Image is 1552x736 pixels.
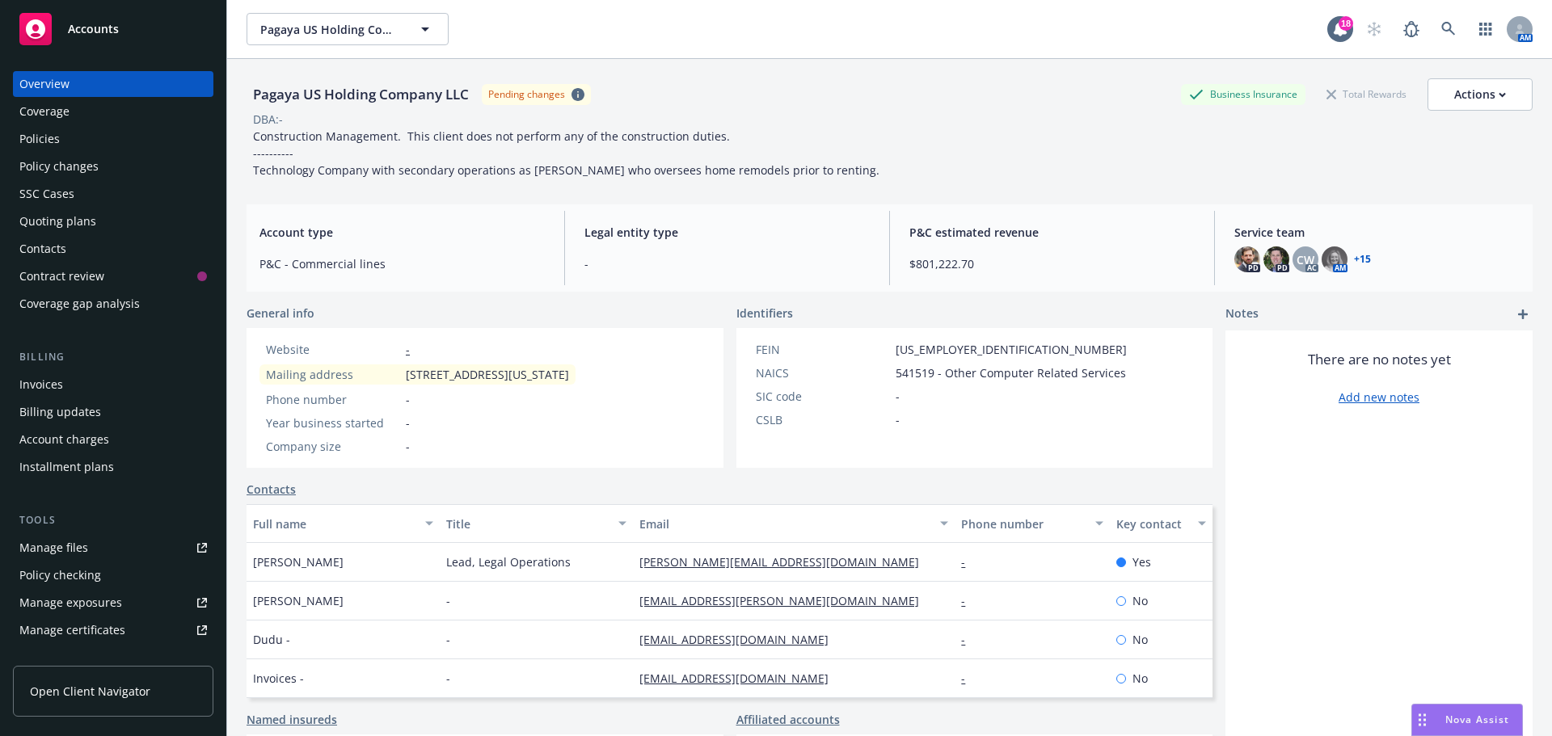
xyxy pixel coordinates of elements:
a: Accounts [13,6,213,52]
a: Manage files [13,535,213,561]
a: Policy checking [13,562,213,588]
a: Affiliated accounts [736,711,840,728]
span: General info [247,305,314,322]
div: Policy changes [19,154,99,179]
a: - [961,593,978,608]
div: Tools [13,512,213,528]
span: - [446,592,450,609]
a: Coverage gap analysis [13,291,213,317]
div: Total Rewards [1318,84,1415,104]
button: Actions [1428,78,1533,111]
span: Account type [259,224,545,241]
a: [EMAIL_ADDRESS][PERSON_NAME][DOMAIN_NAME] [639,593,932,608]
div: Key contact [1116,515,1188,532]
div: NAICS [756,364,889,381]
span: [US_EMPLOYER_IDENTIFICATION_NUMBER] [896,341,1127,358]
div: SIC code [756,388,889,405]
div: Pagaya US Holding Company LLC [247,84,475,105]
span: Yes [1132,553,1151,570]
div: Policies [19,126,60,152]
a: - [406,342,410,357]
a: Policies [13,126,213,152]
a: Add new notes [1339,389,1419,406]
span: Open Client Navigator [30,683,150,700]
a: Installment plans [13,454,213,480]
div: Invoices [19,372,63,397]
a: Contacts [13,236,213,262]
div: FEIN [756,341,889,358]
div: DBA: - [253,111,283,128]
div: Mailing address [266,366,399,383]
span: No [1132,670,1148,687]
div: Coverage gap analysis [19,291,140,317]
div: Coverage [19,99,70,124]
span: [PERSON_NAME] [253,553,344,570]
a: Billing updates [13,399,213,425]
span: There are no notes yet [1308,350,1451,369]
div: Quoting plans [19,208,96,234]
div: CSLB [756,411,889,428]
span: - [446,631,450,648]
div: Email [639,515,930,532]
span: - [406,438,410,455]
div: Billing [13,349,213,365]
button: Key contact [1110,504,1212,543]
span: P&C estimated revenue [909,224,1195,241]
a: [EMAIL_ADDRESS][DOMAIN_NAME] [639,671,841,686]
span: No [1132,631,1148,648]
span: No [1132,592,1148,609]
a: [EMAIL_ADDRESS][DOMAIN_NAME] [639,632,841,647]
span: $801,222.70 [909,255,1195,272]
div: Contacts [19,236,66,262]
span: Lead, Legal Operations [446,553,571,570]
div: Pending changes [488,87,565,101]
span: - [584,255,870,272]
div: Drag to move [1412,704,1432,735]
div: Year business started [266,414,399,431]
a: Contacts [247,481,296,498]
a: Named insureds [247,711,337,728]
div: Policy checking [19,562,101,588]
button: Pagaya US Holding Company LLC [247,13,449,45]
span: Pending changes [482,84,591,104]
a: Manage claims [13,645,213,671]
a: Quoting plans [13,208,213,234]
a: Start snowing [1358,13,1390,45]
span: [PERSON_NAME] [253,592,344,609]
div: Website [266,341,399,358]
a: Switch app [1470,13,1502,45]
a: Policy changes [13,154,213,179]
span: Pagaya US Holding Company LLC [260,21,400,38]
div: Manage exposures [19,590,122,616]
span: [STREET_ADDRESS][US_STATE] [406,366,569,383]
a: - [961,632,978,647]
a: add [1513,305,1533,324]
span: - [406,391,410,408]
div: Actions [1454,79,1506,110]
span: - [896,388,900,405]
div: Phone number [961,515,1085,532]
div: Installment plans [19,454,114,480]
button: Phone number [955,504,1109,543]
a: Manage certificates [13,617,213,643]
button: Full name [247,504,440,543]
button: Title [440,504,633,543]
a: [PERSON_NAME][EMAIL_ADDRESS][DOMAIN_NAME] [639,554,932,570]
a: +15 [1354,254,1371,264]
a: - [961,554,978,570]
span: Construction Management. This client does not perform any of the construction duties. ---------- ... [253,128,879,178]
a: Report a Bug [1395,13,1428,45]
img: photo [1263,246,1289,272]
a: Manage exposures [13,590,213,616]
a: Search [1432,13,1465,45]
a: Contract review [13,263,213,289]
img: photo [1322,246,1347,272]
div: Business Insurance [1181,84,1305,104]
a: Coverage [13,99,213,124]
div: Company size [266,438,399,455]
span: 541519 - Other Computer Related Services [896,364,1126,381]
button: Nova Assist [1411,704,1523,736]
span: Dudu - [253,631,290,648]
span: Accounts [68,23,119,36]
